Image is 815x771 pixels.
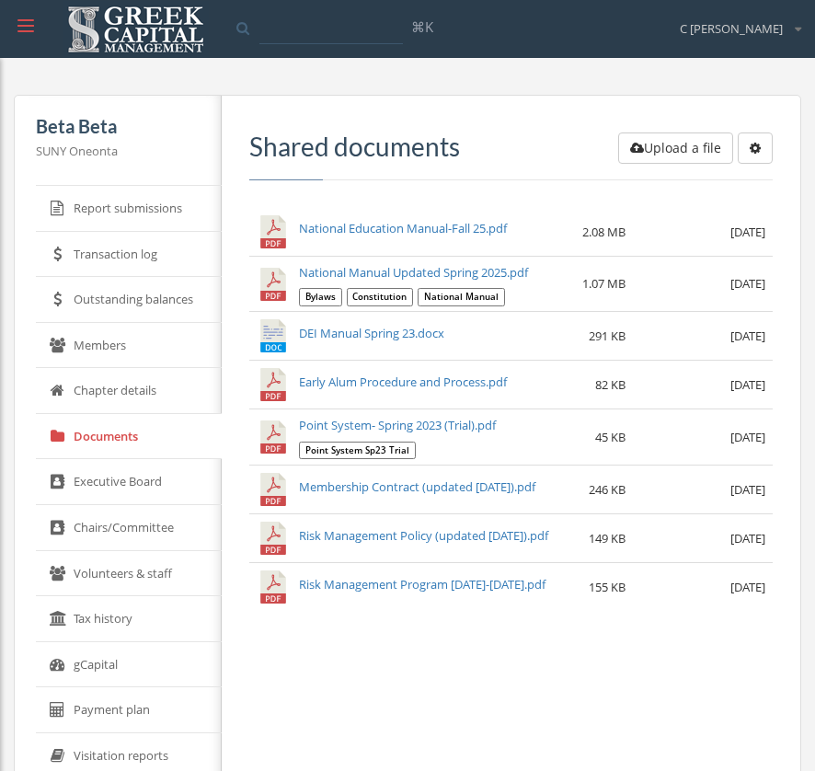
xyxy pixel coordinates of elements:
a: Risk Management Policy (updated [DATE]).pdf [299,527,548,544]
a: Report submissions [36,186,222,232]
img: Risk Management Policy (updated July 28 2020).pdf [257,522,290,555]
span: 291 KB [589,328,626,344]
span: [DATE] [730,224,765,240]
a: National Manual [418,287,510,304]
img: National Manual Updated Spring 2025.pdf [257,268,290,301]
a: Bylaws [299,287,347,304]
a: Members [36,323,222,369]
img: Early Alum Procedure and Process.pdf [257,368,290,401]
span: [DATE] [730,328,765,344]
span: [DATE] [730,275,765,292]
img: DEI Manual Spring 23.docx [257,319,290,352]
div: C [PERSON_NAME] [668,6,801,38]
img: Membership Contract (updated July 28 2020).pdf [257,473,290,506]
a: Outstanding balances [36,277,222,323]
span: Point System Sp23 Trial [299,442,416,460]
span: [DATE] [730,429,765,445]
a: National Education Manual-Fall 25.pdf [299,220,507,236]
p: SUNY Oneonta [36,141,200,161]
img: Point System- Spring 2023 (Trial).pdf [257,420,290,454]
span: 1.07 MB [582,275,626,292]
span: ⌘K [411,17,433,36]
button: Upload a file [618,132,733,164]
span: 149 KB [589,530,626,547]
h3: Shared documents [249,132,773,161]
span: Constitution [347,288,414,306]
a: Chapter details [36,368,222,414]
a: Executive Board [36,459,222,505]
span: Bylaws [299,288,342,306]
img: National Education Manual-Fall 25.pdf [257,215,290,248]
a: Payment plan [36,687,222,733]
span: 155 KB [589,579,626,595]
a: Chairs/Committee [36,505,222,551]
a: Point System- Spring 2023 (Trial).pdf [299,417,496,433]
span: [DATE] [730,579,765,595]
img: Risk Management Program 2019-2020.pdf [257,570,290,604]
a: DEI Manual Spring 23.docx [299,325,444,341]
span: C [PERSON_NAME] [680,20,783,38]
span: [DATE] [730,530,765,547]
a: Transaction log [36,232,222,278]
span: [DATE] [730,376,765,393]
span: 246 KB [589,481,626,498]
span: National Manual [418,288,505,306]
a: Early Alum Procedure and Process.pdf [299,374,507,390]
a: National Manual Updated Spring 2025.pdf [299,264,528,281]
span: 45 KB [595,429,626,445]
a: Risk Management Program [DATE]-[DATE].pdf [299,576,545,593]
span: 2.08 MB [582,224,626,240]
a: Point System Sp23 Trial [299,440,420,456]
a: Constitution [347,287,419,304]
a: Volunteers & staff [36,551,222,597]
a: Tax history [36,596,222,642]
h5: Beta Beta [36,116,200,136]
a: Membership Contract (updated [DATE]).pdf [299,478,535,495]
a: gCapital [36,642,222,688]
span: 82 KB [595,376,626,393]
a: Documents [36,414,222,460]
span: [DATE] [730,481,765,498]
